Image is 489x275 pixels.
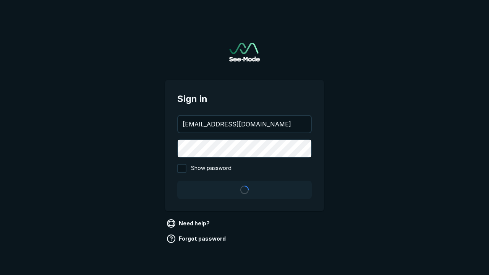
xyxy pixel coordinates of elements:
img: See-Mode Logo [229,43,260,61]
a: Go to sign in [229,43,260,61]
a: Need help? [165,217,213,230]
span: Show password [191,164,232,173]
a: Forgot password [165,233,229,245]
input: your@email.com [178,116,311,133]
span: Sign in [177,92,312,106]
